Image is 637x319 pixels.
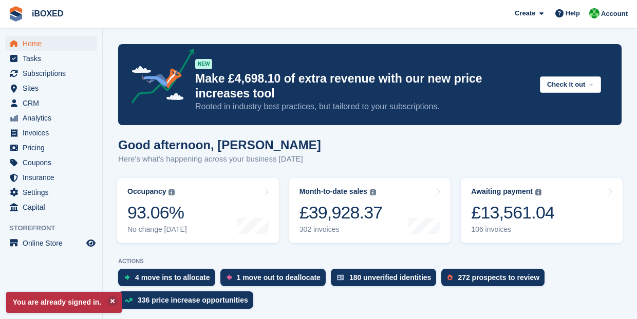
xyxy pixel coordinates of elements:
span: Invoices [23,126,84,140]
p: Rooted in industry best practices, but tailored to your subscriptions. [195,101,532,112]
a: 180 unverified identities [331,269,442,291]
span: Help [566,8,580,18]
div: No change [DATE] [127,225,187,234]
div: 302 invoices [299,225,383,234]
a: menu [5,66,97,81]
div: £13,561.04 [471,202,554,223]
span: Online Store [23,236,84,250]
a: menu [5,236,97,250]
a: menu [5,155,97,170]
div: Occupancy [127,187,166,196]
p: Make £4,698.10 of extra revenue with our new price increases tool [195,71,532,101]
div: £39,928.37 [299,202,383,223]
div: 93.06% [127,202,187,223]
span: Subscriptions [23,66,84,81]
span: CRM [23,96,84,110]
div: 1 move out to deallocate [237,273,321,282]
a: 336 price increase opportunities [118,291,258,314]
h1: Good afternoon, [PERSON_NAME] [118,138,321,152]
span: Sites [23,81,84,95]
p: Here's what's happening across your business [DATE] [118,153,321,165]
a: iBOXED [28,5,67,22]
span: Insurance [23,170,84,185]
div: Month-to-date sales [299,187,367,196]
img: move_outs_to_deallocate_icon-f764333ba52eb49d3ac5e1228854f67142a1ed5810a6f6cc68b1a99e826820c5.svg [227,274,232,281]
img: price-adjustments-announcement-icon-8257ccfd72463d97f412b2fc003d46551f7dbcb40ab6d574587a9cd5c0d94... [123,49,195,107]
span: Coupons [23,155,84,170]
span: Tasks [23,51,84,66]
span: Account [601,9,628,19]
a: menu [5,51,97,66]
div: 180 unverified identities [349,273,432,282]
img: stora-icon-8386f47178a22dfd0bd8f6a31ec36ba5ce8667c1dd55bd0f319d3a0aa187defe.svg [8,6,24,22]
div: 336 price increase opportunities [138,296,248,304]
img: verify_identity-adf6edd0f0f0b5bbfe63781bf79b02c33cf7c696d77639b501bdc392416b5a36.svg [337,274,344,281]
a: menu [5,185,97,200]
a: menu [5,170,97,185]
a: menu [5,111,97,125]
a: Awaiting payment £13,561.04 106 invoices [461,178,623,243]
p: ACTIONS [118,258,622,265]
a: menu [5,200,97,214]
span: Create [515,8,535,18]
div: 272 prospects to review [458,273,539,282]
a: menu [5,36,97,51]
span: Capital [23,200,84,214]
div: 4 move ins to allocate [135,273,210,282]
img: icon-info-grey-7440780725fd019a000dd9b08b2336e03edf1995a4989e88bcd33f0948082b44.svg [168,189,175,195]
span: Storefront [9,223,102,233]
span: Settings [23,185,84,200]
a: menu [5,141,97,155]
a: menu [5,81,97,95]
a: Preview store [85,237,97,249]
a: 4 move ins to allocate [118,269,220,291]
a: menu [5,126,97,140]
img: icon-info-grey-7440780725fd019a000dd9b08b2336e03edf1995a4989e88bcd33f0948082b44.svg [370,189,376,195]
a: 272 prospects to review [441,269,550,291]
span: Analytics [23,111,84,125]
img: move_ins_to_allocate_icon-fdf77a2bb77ea45bf5b3d319d69a93e2d87916cf1d5bf7949dd705db3b84f3ca.svg [124,274,130,281]
img: icon-info-grey-7440780725fd019a000dd9b08b2336e03edf1995a4989e88bcd33f0948082b44.svg [535,189,541,195]
span: Home [23,36,84,51]
a: Month-to-date sales £39,928.37 302 invoices [289,178,451,243]
a: Occupancy 93.06% No change [DATE] [117,178,279,243]
div: Awaiting payment [471,187,533,196]
p: You are already signed in. [6,292,122,313]
button: Check it out → [540,76,601,93]
img: price_increase_opportunities-93ffe204e8149a01c8c9dc8f82e8f89637d9d84a8eef4429ea346261dce0b2c0.svg [124,298,133,303]
span: Pricing [23,141,84,155]
div: 106 invoices [471,225,554,234]
img: Ian Harriman [589,8,599,18]
div: NEW [195,59,212,69]
a: menu [5,96,97,110]
a: 1 move out to deallocate [220,269,331,291]
img: prospect-51fa495bee0391a8d652442698ab0144808aea92771e9ea1ae160a38d050c398.svg [447,274,453,281]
